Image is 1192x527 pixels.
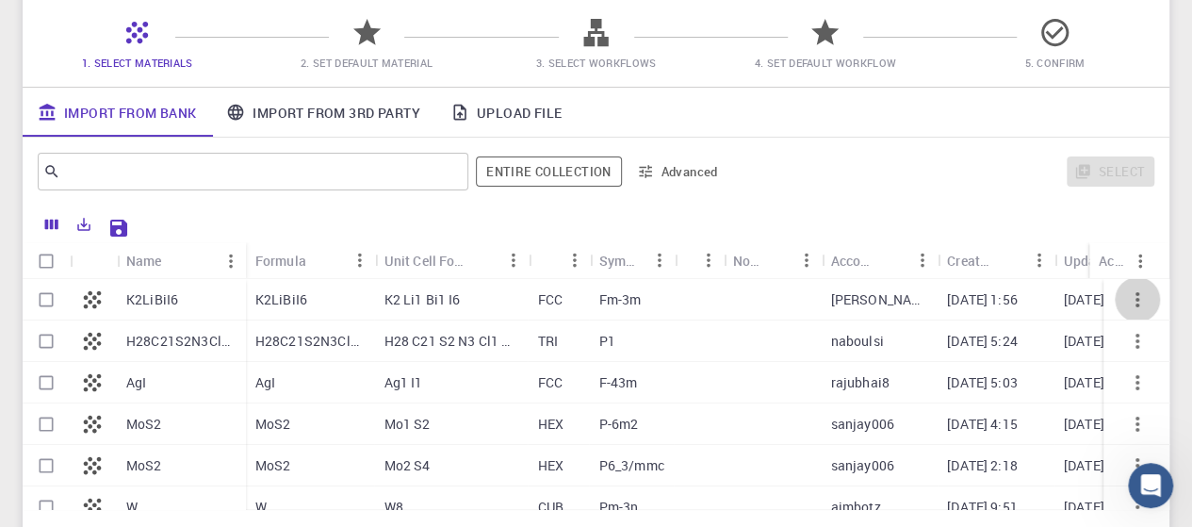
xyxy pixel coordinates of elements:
[598,290,641,309] p: Fm-3m
[1064,456,1142,475] p: [DATE] 14:18
[345,245,375,275] button: Menu
[537,332,557,351] p: TRI
[537,415,563,434] p: HEX
[537,373,562,392] p: FCC
[216,246,246,276] button: Menu
[100,209,138,247] button: Save Explorer Settings
[598,456,663,475] p: P6_3/mmc
[598,332,614,351] p: P1
[947,415,1018,434] p: [DATE] 4:15
[830,456,893,475] p: sanjay006
[126,498,138,517] p: W
[1064,498,1142,517] p: [DATE] 09:51
[82,56,193,70] span: 1. Select Materials
[598,415,638,434] p: P-6m2
[384,373,423,392] p: Ag1 I1
[1125,246,1155,276] button: Menu
[830,242,877,279] div: Account
[947,290,1018,309] p: [DATE] 1:56
[1024,56,1085,70] span: 5. Confirm
[537,245,567,275] button: Sort
[68,209,100,239] button: Export
[693,245,723,275] button: Menu
[644,245,674,275] button: Menu
[38,13,106,30] span: Support
[947,332,1018,351] p: [DATE] 5:24
[938,242,1054,279] div: Created
[537,498,563,517] p: CUB
[255,498,267,517] p: W
[674,242,723,279] div: Tags
[36,209,68,239] button: Columns
[947,456,1018,475] p: [DATE] 2:18
[384,415,431,434] p: Mo1 S2
[598,242,644,279] div: Symmetry
[528,242,589,279] div: Lattice
[384,332,519,351] p: H28 C21 S2 N3 Cl1 O9
[126,373,146,392] p: AgI
[306,245,336,275] button: Sort
[476,156,621,187] span: Filter throughout whole library including sets (folders)
[384,242,468,279] div: Unit Cell Formula
[435,88,577,137] a: Upload File
[994,245,1024,275] button: Sort
[126,242,162,279] div: Name
[629,156,727,187] button: Advanced
[821,242,938,279] div: Account
[537,456,563,475] p: HEX
[598,498,638,517] p: Pm-3n
[126,415,162,434] p: MoS2
[589,242,674,279] div: Symmetry
[384,498,403,517] p: W8
[375,242,529,279] div: Unit Cell Formula
[1089,242,1155,279] div: Actions
[1064,373,1142,392] p: [DATE] 17:03
[1024,245,1054,275] button: Menu
[947,373,1018,392] p: [DATE] 5:03
[536,56,657,70] span: 3. Select Workflows
[255,242,306,279] div: Formula
[1064,290,1142,309] p: [DATE] 01:56
[755,56,896,70] span: 4. Set Default Workflow
[126,456,162,475] p: MoS2
[830,415,893,434] p: sanjay006
[162,246,192,276] button: Sort
[947,498,1018,517] p: [DATE] 9:51
[830,290,928,309] p: [PERSON_NAME]
[1099,242,1125,279] div: Actions
[23,88,211,137] a: Import From Bank
[255,456,291,475] p: MoS2
[211,88,434,137] a: Import From 3rd Party
[384,456,431,475] p: Mo2 S4
[830,373,889,392] p: rajubhai8
[476,156,621,187] button: Entire collection
[559,245,589,275] button: Menu
[384,290,461,309] p: K2 Li1 Bi1 I6
[467,245,498,275] button: Sort
[498,245,528,275] button: Menu
[255,373,275,392] p: AgI
[246,242,375,279] div: Formula
[760,245,791,275] button: Sort
[598,373,637,392] p: F-43m
[301,56,433,70] span: 2. Set Default Material
[1128,463,1173,508] iframe: Intercom live chat
[126,332,237,351] p: H28C21S2N3ClO9
[791,245,821,275] button: Menu
[255,415,291,434] p: MoS2
[732,242,760,279] div: Non-periodic
[70,242,117,279] div: Icon
[255,332,366,351] p: H28C21S2N3ClO9
[877,245,907,275] button: Sort
[907,245,938,275] button: Menu
[947,242,994,279] div: Created
[723,242,821,279] div: Non-periodic
[537,290,562,309] p: FCC
[1064,332,1142,351] p: [DATE] 17:24
[255,290,307,309] p: K2LiBiI6
[126,290,178,309] p: K2LiBiI6
[1064,415,1142,434] p: [DATE] 16:15
[830,498,880,517] p: aimbotz
[830,332,883,351] p: naboulsi
[117,242,246,279] div: Name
